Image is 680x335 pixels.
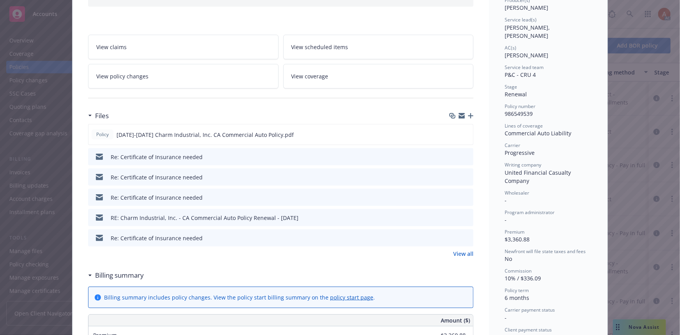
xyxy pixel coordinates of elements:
[505,314,507,321] span: -
[505,51,548,59] span: [PERSON_NAME]
[505,16,537,23] span: Service lead(s)
[505,169,572,184] span: United Financial Casualty Company
[95,131,110,138] span: Policy
[95,111,109,121] h3: Files
[283,35,474,59] a: View scheduled items
[505,83,517,90] span: Stage
[283,64,474,89] a: View coverage
[453,250,473,258] a: View all
[463,173,470,181] button: preview file
[451,173,457,181] button: download file
[505,287,529,294] span: Policy term
[505,294,529,301] span: 6 months
[463,131,470,139] button: preview file
[451,153,457,161] button: download file
[463,193,470,202] button: preview file
[505,129,592,137] div: Commercial Auto Liability
[441,316,470,324] span: Amount ($)
[111,173,203,181] div: Re: Certificate of Insurance needed
[505,255,512,262] span: No
[117,131,294,139] span: [DATE]-[DATE] Charm Industrial, Inc. CA Commercial Auto Policy.pdf
[505,71,536,78] span: P&C - CRU 4
[451,214,457,222] button: download file
[111,234,203,242] div: Re: Certificate of Insurance needed
[505,122,543,129] span: Lines of coverage
[505,229,525,235] span: Premium
[505,197,507,204] span: -
[451,234,457,242] button: download file
[88,35,279,59] a: View claims
[88,270,144,280] div: Billing summary
[505,190,529,196] span: Wholesaler
[96,43,127,51] span: View claims
[505,275,541,282] span: 10% / $336.09
[330,294,373,301] a: policy start page
[505,142,520,149] span: Carrier
[291,72,329,80] span: View coverage
[505,248,586,255] span: Newfront will file state taxes and fees
[505,64,544,71] span: Service lead team
[111,153,203,161] div: Re: Certificate of Insurance needed
[505,103,535,110] span: Policy number
[505,236,530,243] span: $3,360.88
[505,110,533,117] span: 986549539
[505,209,555,216] span: Program administrator
[505,307,555,313] span: Carrier payment status
[96,72,148,80] span: View policy changes
[88,111,109,121] div: Files
[505,24,551,39] span: [PERSON_NAME], [PERSON_NAME]
[463,153,470,161] button: preview file
[505,326,552,333] span: Client payment status
[505,44,516,51] span: AC(s)
[104,293,375,301] div: Billing summary includes policy changes. View the policy start billing summary on the .
[451,193,457,202] button: download file
[291,43,348,51] span: View scheduled items
[505,4,548,11] span: [PERSON_NAME]
[505,216,507,223] span: -
[505,90,527,98] span: Renewal
[450,131,457,139] button: download file
[88,64,279,89] a: View policy changes
[505,149,535,156] span: Progressive
[111,193,203,202] div: Re: Certificate of Insurance needed
[463,234,470,242] button: preview file
[505,161,541,168] span: Writing company
[463,214,470,222] button: preview file
[95,270,144,280] h3: Billing summary
[505,268,532,274] span: Commission
[111,214,298,222] div: RE: Charm Industrial, Inc. - CA Commercial Auto Policy Renewal - [DATE]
